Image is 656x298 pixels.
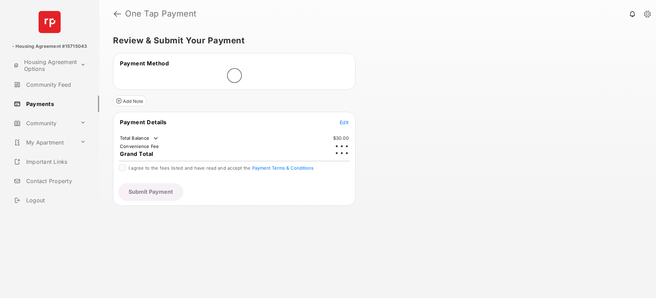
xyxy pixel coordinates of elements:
[113,95,146,106] button: Add Note
[113,36,637,45] h5: Review & Submit Your Payment
[11,134,78,151] a: My Apartment
[11,192,99,209] a: Logout
[11,96,99,112] a: Payments
[129,165,314,171] span: I agree to the fees listed and have read and accept the
[340,119,349,126] button: Edit
[120,150,153,157] span: Grand Total
[120,119,167,126] span: Payment Details
[12,43,87,50] p: - Housing Agreement #15715043
[340,119,349,125] span: Edit
[333,135,349,141] td: $30.00
[125,10,197,18] strong: One Tap Payment
[120,143,160,149] td: Convenience Fee
[39,11,61,33] img: svg+xml;base64,PHN2ZyB4bWxucz0iaHR0cDovL3d3dy53My5vcmcvMjAwMC9zdmciIHdpZHRoPSI2NCIgaGVpZ2h0PSI2NC...
[11,115,78,131] a: Community
[11,153,89,170] a: Important Links
[252,165,314,171] button: I agree to the fees listed and have read and accept the
[11,76,99,93] a: Community Feed
[120,60,169,67] span: Payment Method
[119,183,183,200] button: Submit Payment
[120,135,159,142] td: Total Balance
[11,57,78,74] a: Housing Agreement Options
[11,173,99,189] a: Contact Property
